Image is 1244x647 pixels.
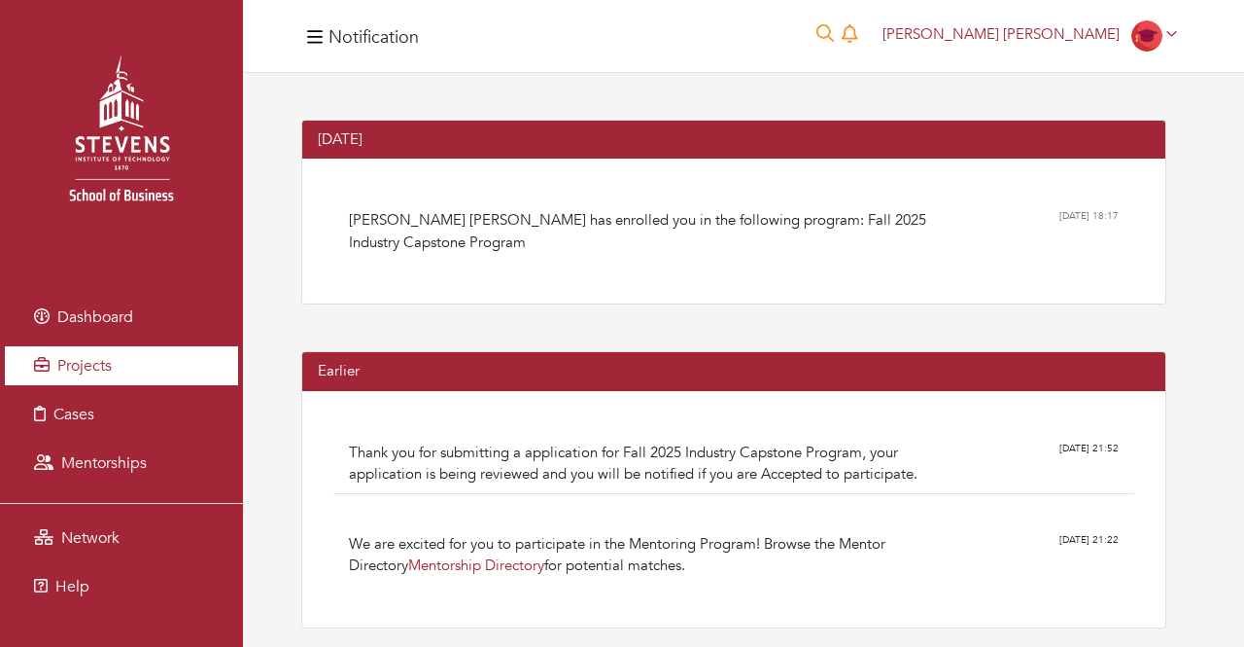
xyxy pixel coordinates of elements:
p: [DATE] 21:52 [1059,442,1119,485]
span: Mentorships [61,452,147,474]
a: Network [5,519,238,557]
img: Student-Icon-6b6867cbad302adf8029cb3ecf392088beec6a544309a027beb5b4b4576828a8.png [1131,20,1162,52]
a: Projects [5,346,238,385]
h4: Notification [328,27,419,49]
div: [PERSON_NAME] [PERSON_NAME] has enrolled you in the following program: Fall 2025 Industry Capston... [349,209,926,253]
div: [DATE] [302,121,1165,160]
span: [PERSON_NAME] [PERSON_NAME] [882,24,1120,44]
a: Cases [5,395,238,434]
span: Network [61,527,120,549]
span: Projects [57,355,112,377]
p: [DATE] 21:22 [1059,533,1119,577]
span: Dashboard [57,306,133,328]
div: Earlier [302,352,1165,391]
a: Help [5,567,238,606]
span: Cases [53,404,94,425]
p: [DATE] 18:17 [1059,209,1119,253]
span: Help [55,576,89,597]
a: Dashboard [5,298,238,337]
a: Mentorship Directory [408,556,544,575]
a: [PERSON_NAME] [PERSON_NAME] [874,24,1186,44]
a: Mentorships [5,444,238,483]
img: stevens_logo.png [19,34,224,238]
div: We are excited for you to participate in the Mentoring Program! Browse the Mentor Directory for p... [349,533,926,577]
div: Thank you for submitting a application for Fall 2025 Industry Capstone Program, your application ... [349,442,926,485]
